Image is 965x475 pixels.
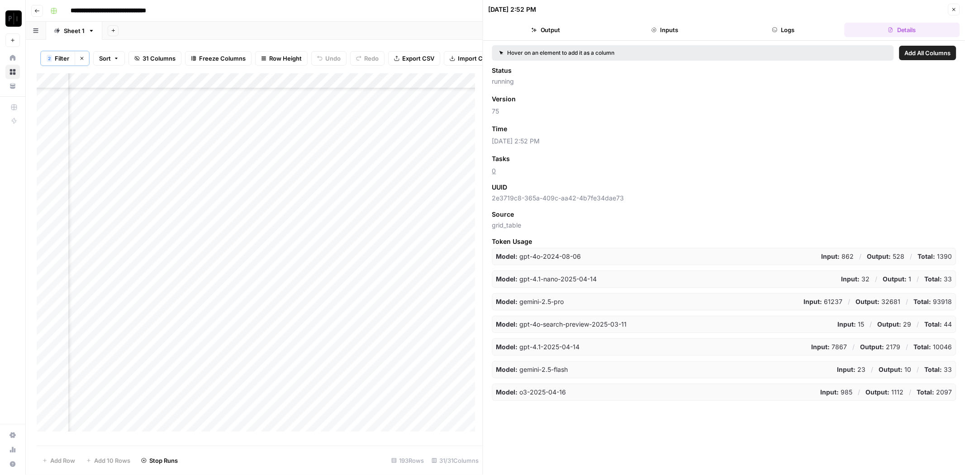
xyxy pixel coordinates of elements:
span: 2e3719c8-365a-409c-aa42-4b7fe34dae73 [492,194,956,203]
p: / [848,297,850,306]
button: Add Row [37,453,81,468]
p: / [917,320,919,329]
strong: Output: [883,275,907,283]
p: gpt-4.1-2025-04-14 [496,342,580,351]
p: 33 [924,275,952,284]
p: 29 [877,320,911,329]
button: Logs [726,23,841,37]
strong: Model: [496,275,518,283]
p: / [906,342,908,351]
button: Workspace: Paragon (Prod) [5,7,20,30]
p: gemini-2.5-pro [496,297,564,306]
button: Import CSV [444,51,496,66]
p: 61237 [803,297,842,306]
span: Export CSV [402,54,434,63]
span: Add Row [50,456,75,465]
button: Details [845,23,960,37]
div: 31/31 Columns [428,453,483,468]
span: running [492,77,956,86]
span: Filter [55,54,69,63]
span: grid_table [492,221,956,230]
strong: Input: [837,320,856,328]
span: UUID [492,183,508,192]
p: 32681 [856,297,900,306]
p: 2179 [860,342,900,351]
div: 2 [47,55,52,62]
p: gemini-2.5-flash [496,365,568,374]
strong: Total: [924,320,942,328]
button: 2Filter [41,51,75,66]
p: 862 [821,252,854,261]
span: Redo [364,54,379,63]
strong: Model: [496,252,518,260]
span: Status [492,66,512,75]
span: Row Height [269,54,302,63]
p: / [859,252,861,261]
p: / [875,275,877,284]
strong: Output: [867,252,891,260]
p: 1 [883,275,911,284]
strong: Model: [496,343,518,351]
a: Your Data [5,79,20,93]
p: 7867 [811,342,847,351]
strong: Model: [496,388,518,396]
a: Sheet 1 [46,22,102,40]
p: 15 [837,320,864,329]
p: 1390 [917,252,952,261]
button: Add All Columns [899,46,956,60]
span: Undo [325,54,341,63]
a: Home [5,51,20,65]
p: 985 [820,388,852,397]
strong: Model: [496,366,518,373]
strong: Model: [496,320,518,328]
p: 10 [879,365,911,374]
span: Add All Columns [904,48,951,57]
strong: Total: [924,366,942,373]
p: / [871,365,873,374]
strong: Total: [917,252,935,260]
p: / [909,388,911,397]
p: / [906,297,908,306]
div: Sheet 1 [64,26,85,35]
strong: Output: [879,366,903,373]
strong: Input: [821,252,840,260]
p: / [858,388,860,397]
strong: Total: [917,388,934,396]
span: Version [492,95,516,104]
strong: Total: [913,343,931,351]
p: 44 [924,320,952,329]
p: gpt-4o-search-preview-2025-03-11 [496,320,627,329]
p: gpt-4.1-nano-2025-04-14 [496,275,597,284]
button: Help + Support [5,457,20,471]
span: 75 [492,107,956,116]
button: Output [489,23,604,37]
button: Undo [311,51,347,66]
button: Sort [93,51,125,66]
p: 93918 [913,297,952,306]
p: / [917,275,919,284]
strong: Input: [803,298,822,305]
strong: Input: [841,275,860,283]
strong: Input: [837,366,856,373]
span: 2 [48,55,51,62]
a: Browse [5,65,20,79]
span: Time [492,124,508,133]
strong: Output: [856,298,879,305]
a: Usage [5,442,20,457]
p: / [917,365,919,374]
p: / [910,252,912,261]
span: Add 10 Rows [94,456,130,465]
button: Inputs [607,23,722,37]
p: 10046 [913,342,952,351]
p: 2097 [917,388,952,397]
span: Import CSV [458,54,490,63]
div: 193 Rows [388,453,428,468]
div: Hover on an element to add it as a column [499,49,751,57]
a: 0 [492,167,496,175]
button: Add 10 Rows [81,453,136,468]
p: 1112 [865,388,903,397]
strong: Total: [924,275,942,283]
img: Paragon (Prod) Logo [5,10,22,27]
p: 32 [841,275,870,284]
strong: Output: [860,343,884,351]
